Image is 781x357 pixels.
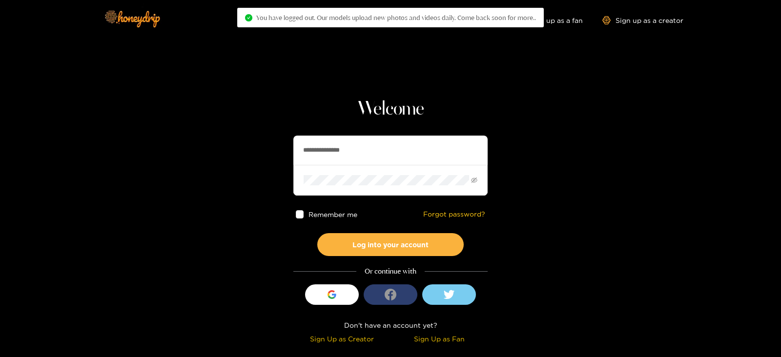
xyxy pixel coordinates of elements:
[245,14,252,21] span: check-circle
[256,14,536,21] span: You have logged out. Our models upload new photos and videos daily. Come back soon for more..
[296,333,388,344] div: Sign Up as Creator
[423,210,485,218] a: Forgot password?
[309,211,358,218] span: Remember me
[602,16,683,24] a: Sign up as a creator
[293,319,488,331] div: Don't have an account yet?
[317,233,464,256] button: Log into your account
[471,177,477,183] span: eye-invisible
[293,98,488,121] h1: Welcome
[393,333,485,344] div: Sign Up as Fan
[293,266,488,277] div: Or continue with
[516,16,583,24] a: Sign up as a fan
